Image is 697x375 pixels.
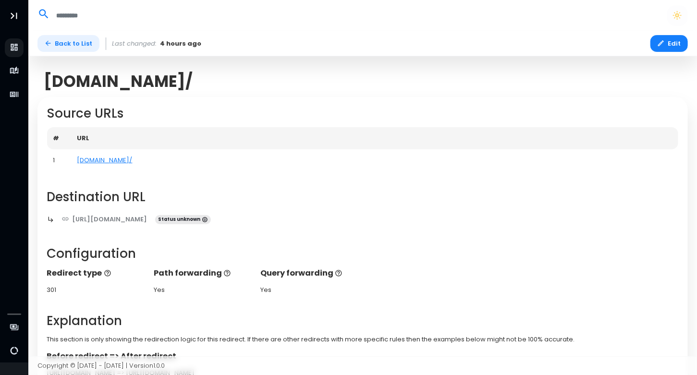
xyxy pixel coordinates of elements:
[37,361,165,370] span: Copyright © [DATE] - [DATE] | Version 1.0.0
[37,35,99,52] a: Back to List
[47,314,679,328] h2: Explanation
[53,156,65,165] div: 1
[55,211,154,228] a: [URL][DOMAIN_NAME]
[160,39,201,48] span: 4 hours ago
[154,267,251,279] p: Path forwarding
[71,127,679,149] th: URL
[44,72,193,91] span: [DOMAIN_NAME]/
[155,215,211,225] span: Status unknown
[154,285,251,295] div: Yes
[47,335,679,344] p: This section is only showing the redirection logic for this redirect. If there are other redirect...
[47,351,679,362] p: Before redirect => After redirect
[77,156,133,165] a: [DOMAIN_NAME]/
[47,285,145,295] div: 301
[650,35,688,52] button: Edit
[112,39,157,48] span: Last changed:
[5,7,23,25] button: Toggle Aside
[47,190,679,205] h2: Destination URL
[260,267,358,279] p: Query forwarding
[47,127,71,149] th: #
[47,106,679,121] h2: Source URLs
[260,285,358,295] div: Yes
[47,246,679,261] h2: Configuration
[47,267,145,279] p: Redirect type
